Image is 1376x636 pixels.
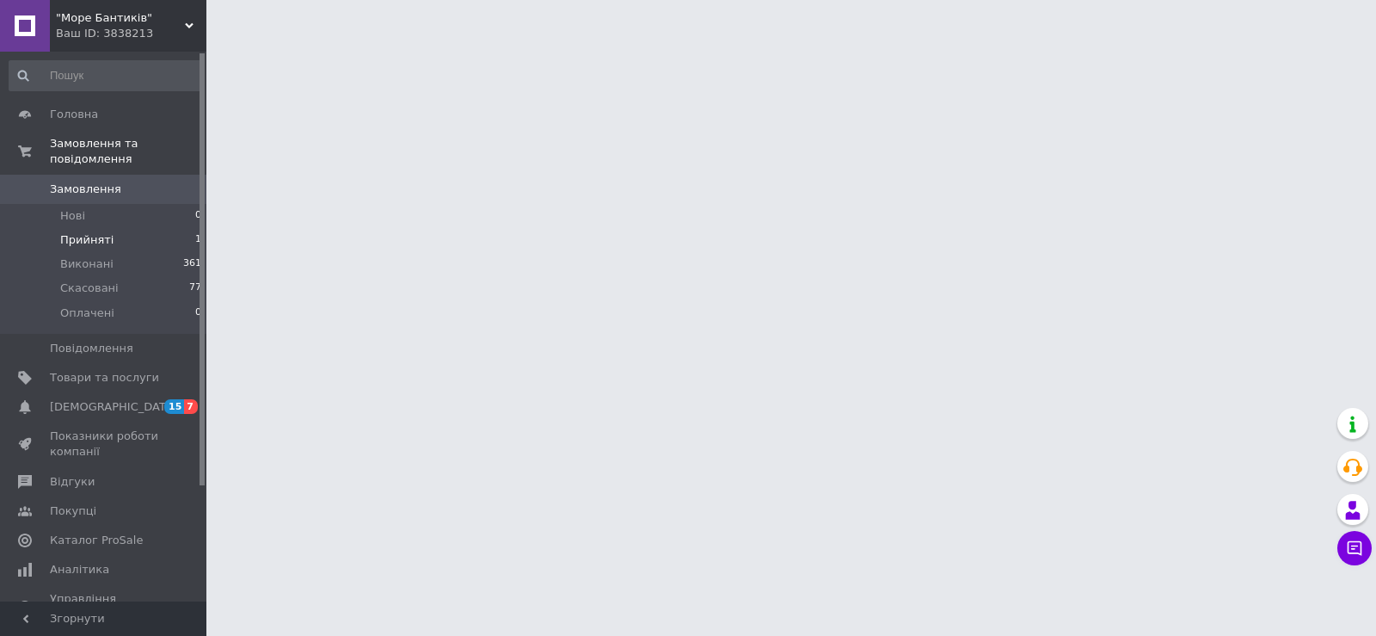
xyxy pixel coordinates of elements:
span: Покупці [50,503,96,519]
span: Виконані [60,256,114,272]
span: Нові [60,208,85,224]
span: Скасовані [60,281,119,296]
span: 7 [184,399,198,414]
span: 0 [195,208,201,224]
span: Показники роботи компанії [50,429,159,460]
span: 361 [183,256,201,272]
span: Каталог ProSale [50,533,143,548]
span: Оплачені [60,306,114,321]
span: Замовлення та повідомлення [50,136,206,167]
span: Замовлення [50,182,121,197]
span: Прийняті [60,232,114,248]
span: "Море Бантиків" [56,10,185,26]
span: 77 [189,281,201,296]
input: Пошук [9,60,203,91]
span: 0 [195,306,201,321]
span: Головна [50,107,98,122]
span: Товари та послуги [50,370,159,386]
span: Управління сайтом [50,591,159,622]
span: Повідомлення [50,341,133,356]
span: 15 [164,399,184,414]
div: Ваш ID: 3838213 [56,26,206,41]
span: 1 [195,232,201,248]
span: Відгуки [50,474,95,490]
span: [DEMOGRAPHIC_DATA] [50,399,177,415]
span: Аналітика [50,562,109,577]
button: Чат з покупцем [1337,531,1372,565]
